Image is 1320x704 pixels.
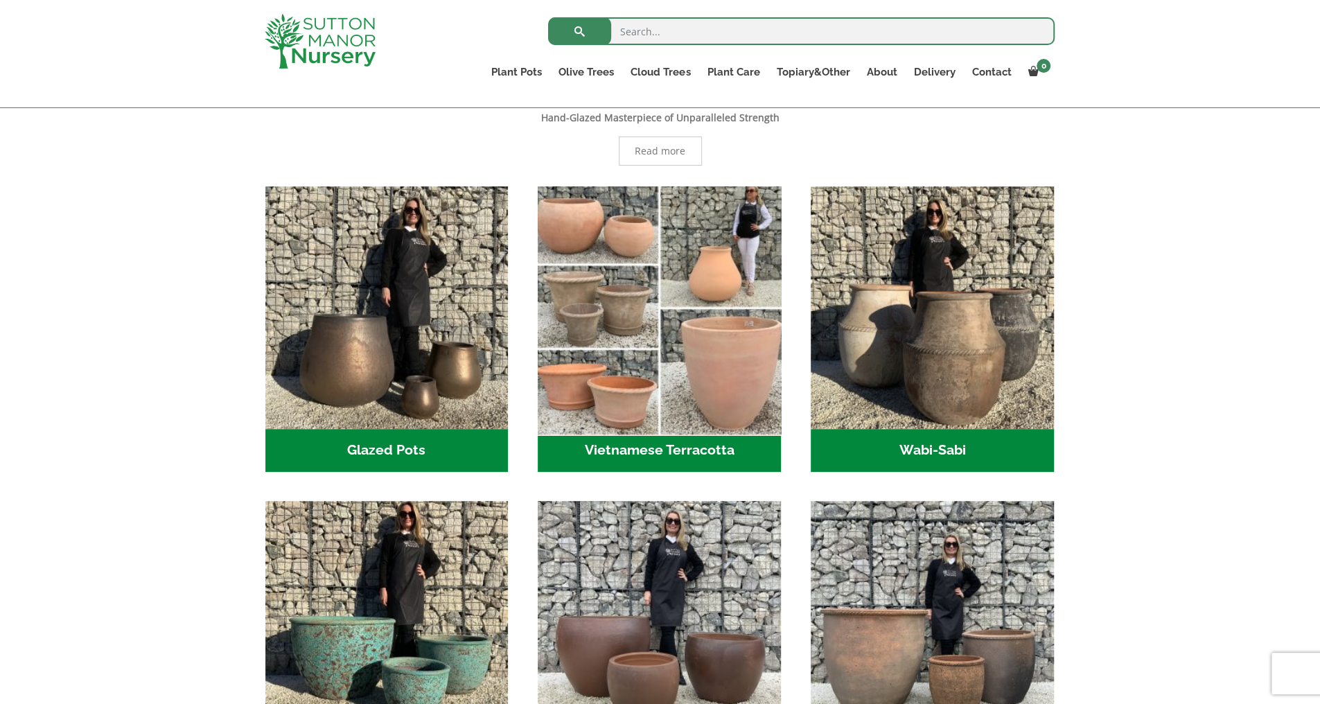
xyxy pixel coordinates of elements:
b: Hand-Glazed Masterpiece of Unparalleled Strength [541,111,780,124]
a: Olive Trees [550,62,622,82]
a: Visit product category Glazed Pots [265,186,509,472]
a: Visit product category Wabi-Sabi [811,186,1054,472]
a: Contact [963,62,1019,82]
span: 0 [1037,59,1050,73]
img: Wabi-Sabi [811,186,1054,430]
a: About [858,62,905,82]
img: Vietnamese Terracotta [532,180,787,435]
a: Plant Pots [483,62,550,82]
h2: Glazed Pots [265,429,509,472]
a: Visit product category Vietnamese Terracotta [538,186,781,472]
a: Topiary&Other [768,62,858,82]
input: Search... [548,17,1055,45]
h2: Vietnamese Terracotta [538,429,781,472]
span: Read more [635,146,685,156]
a: Delivery [905,62,963,82]
a: Plant Care [698,62,768,82]
img: logo [265,14,376,69]
a: Cloud Trees [622,62,698,82]
a: 0 [1019,62,1055,82]
img: Glazed Pots [265,186,509,430]
h2: Wabi-Sabi [811,429,1054,472]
